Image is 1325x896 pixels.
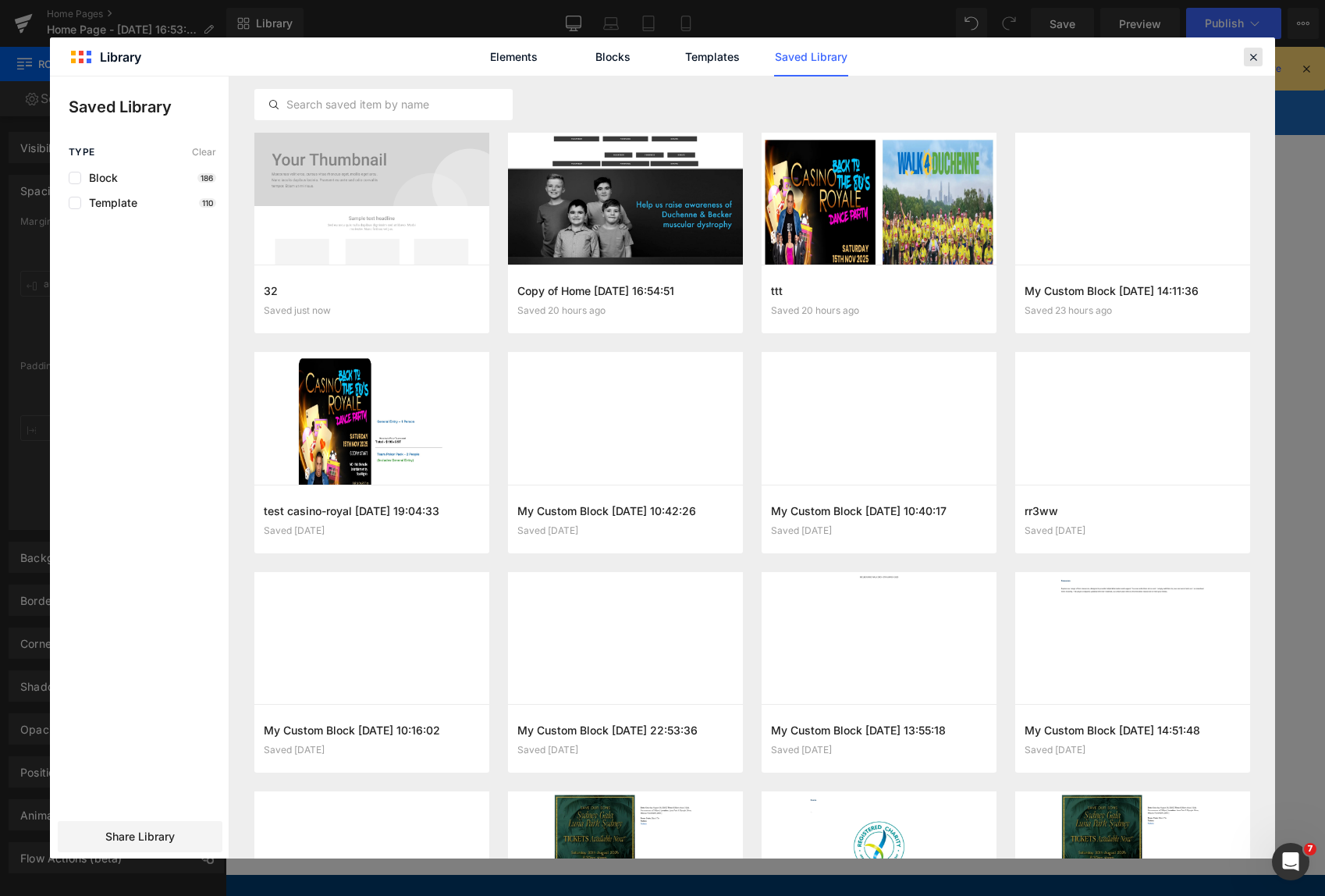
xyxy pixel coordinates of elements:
[876,37,970,52] span: News & Updates
[1304,843,1316,855] span: 7
[658,478,914,524] a: REGISTER NOW
[517,525,734,536] div: Saved [DATE]
[278,37,311,52] span: Home
[264,745,480,756] div: Saved [DATE]
[197,173,216,183] p: 186
[713,489,858,514] span: REGISTER NOW
[105,829,175,844] span: Share Library
[264,283,480,299] h3: 32
[199,198,216,208] p: 110
[192,147,216,158] span: Clear
[556,694,697,725] a: Add Single Section
[197,478,432,524] a: GET TICKETS
[107,738,993,748] p: or Drag & Drop elements from left sidebar
[1025,305,1241,316] div: Saved 23 hours ago
[1025,503,1241,519] h3: rr3ww
[43,12,238,76] img: Save Our Sons Duchenne Foundation
[81,197,137,209] span: Template
[255,95,512,114] input: Search saved item by name
[1025,722,1241,738] h3: My Custom Block [DATE] 14:51:48
[774,37,848,76] a: Saved Library
[771,745,987,756] div: Saved [DATE]
[771,305,987,316] div: Saved 20 hours ago
[81,172,118,184] span: Block
[69,147,95,158] span: Type
[264,722,480,738] h3: My Custom Block [DATE] 10:16:02
[1025,283,1241,299] h3: My Custom Block [DATE] 14:11:36
[827,37,865,52] span: Events
[521,37,573,52] span: About Us
[517,503,734,519] h3: My Custom Block [DATE] 10:42:26
[517,283,734,299] h3: Copy of Home [DATE] 16:54:51
[771,722,987,738] h3: My Custom Block [DATE] 13:55:18
[872,35,986,54] button: News & Updates
[696,37,804,52] span: How You Can Help
[318,35,515,54] button: Duchenne & [PERSON_NAME]
[264,525,480,536] div: Saved [DATE]
[771,283,987,299] h3: ttt
[517,722,734,738] h3: My Custom Block [DATE] 22:53:36
[596,37,673,52] span: How We Help
[477,37,551,76] a: Elements
[252,489,376,513] span: GET TICKETS
[274,35,315,54] a: Home
[322,37,499,52] span: Duchenne & [PERSON_NAME]
[1025,745,1241,756] div: Saved [DATE]
[592,35,690,54] button: How We Help
[1025,525,1241,536] div: Saved [DATE]
[264,305,480,316] div: Saved just now
[403,694,544,725] a: Explore Blocks
[69,95,229,119] p: Saved Library
[771,525,987,536] div: Saved [DATE]
[1272,843,1309,880] iframe: Intercom live chat
[517,305,734,316] div: Saved 20 hours ago
[264,503,480,519] h3: test casino-royal [DATE] 19:04:33
[517,745,734,756] div: Saved [DATE]
[823,35,869,54] a: Events
[692,35,820,54] button: How You Can Help
[771,503,987,519] h3: My Custom Block [DATE] 10:40:17
[576,37,650,76] a: Blocks
[517,35,589,54] button: About Us
[675,37,749,76] a: Templates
